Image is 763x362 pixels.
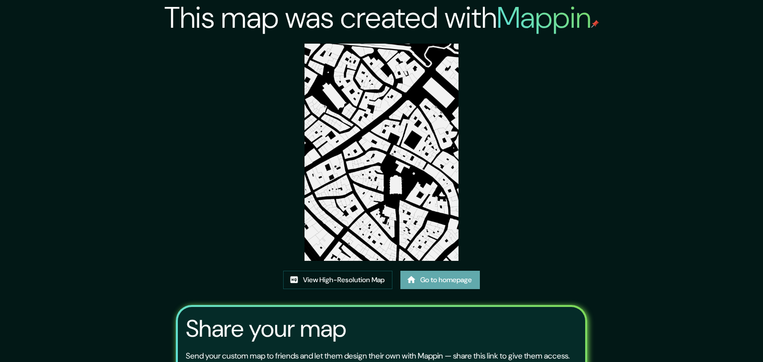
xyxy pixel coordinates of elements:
[400,271,480,289] a: Go to homepage
[591,20,599,28] img: mappin-pin
[283,271,392,289] a: View High-Resolution Map
[186,315,346,343] h3: Share your map
[675,323,752,351] iframe: Help widget launcher
[305,44,458,261] img: created-map
[186,350,570,362] p: Send your custom map to friends and let them design their own with Mappin — share this link to gi...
